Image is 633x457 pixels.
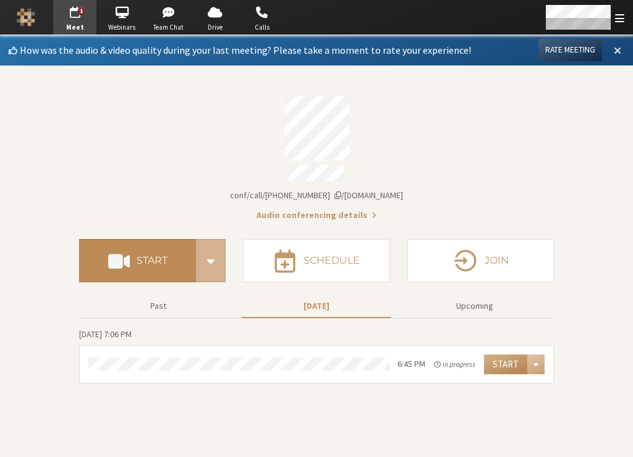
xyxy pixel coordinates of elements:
button: [DATE] [242,295,391,317]
div: 1 [78,7,86,15]
h4: Join [485,256,509,266]
h4: Schedule [304,256,360,266]
span: Meet [53,22,96,33]
button: Rate Meeting [538,39,602,61]
span: How was the audio & video quality during your last meeting? Please take a moment to rate your exp... [20,44,471,56]
button: Upcoming [400,295,550,317]
img: Iotum [17,8,35,27]
div: Start conference options [196,239,226,282]
button: Join [407,239,554,282]
button: Schedule [243,239,389,282]
button: Start [484,354,527,374]
span: Team Chat [147,22,190,33]
h4: Start [137,256,168,266]
section: Account details [79,87,554,222]
span: Calls [240,22,284,33]
em: in progress [434,359,475,370]
span: Drive [193,22,237,33]
span: Webinars [100,22,143,33]
button: Start [79,239,196,282]
span: [DATE] 7:06 PM [79,329,132,340]
div: 6:45 PM [397,358,425,371]
section: Today's Meetings [79,327,554,384]
div: Open menu [527,354,545,374]
span: Copy my meeting room link [230,190,403,201]
button: Past [83,295,233,317]
button: Audio conferencing details [257,209,376,222]
button: Copy my meeting room linkCopy my meeting room link [230,189,403,202]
